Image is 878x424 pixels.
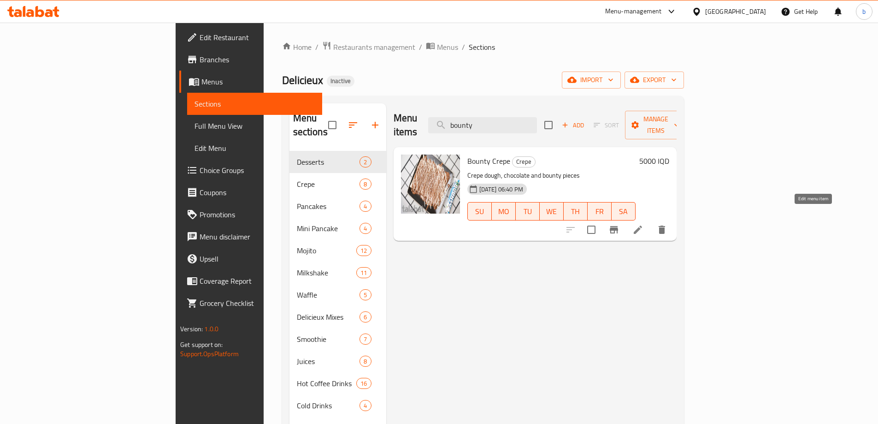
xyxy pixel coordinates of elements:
[357,246,371,255] span: 12
[651,219,673,241] button: delete
[297,289,360,300] span: Waffle
[356,378,371,389] div: items
[360,335,371,344] span: 7
[356,245,371,256] div: items
[516,202,540,221] button: TU
[603,219,625,241] button: Branch-specific-item
[187,93,322,115] a: Sections
[560,120,585,131] span: Add
[200,54,315,65] span: Branches
[289,394,386,417] div: Cold Drinks4
[428,117,537,133] input: search
[297,334,360,345] span: Smoothie
[519,205,536,218] span: TU
[179,226,322,248] a: Menu disclaimer
[297,378,357,389] span: Hot Coffee Drinks
[180,348,239,360] a: Support.OpsPlatform
[327,76,354,87] div: Inactive
[476,185,527,194] span: [DATE] 06:40 PM
[562,72,621,89] button: import
[357,269,371,277] span: 11
[200,209,315,220] span: Promotions
[323,115,342,135] span: Select all sections
[289,262,386,284] div: Milkshake11
[359,156,371,167] div: items
[543,205,560,218] span: WE
[357,379,371,388] span: 16
[364,114,386,136] button: Add section
[360,313,371,322] span: 6
[862,6,866,17] span: b
[359,179,371,190] div: items
[322,41,415,53] a: Restaurants management
[200,231,315,242] span: Menu disclaimer
[605,6,662,17] div: Menu-management
[289,239,386,262] div: Mojito12
[179,292,322,314] a: Grocery Checklist
[462,42,465,53] li: /
[588,118,625,132] span: Select section first
[615,205,632,218] span: SA
[426,41,458,53] a: Menus
[558,118,588,132] button: Add
[289,195,386,217] div: Pancakes4
[179,71,322,93] a: Menus
[513,156,535,167] span: Crepe
[282,70,323,90] span: Delicieux
[289,372,386,394] div: Hot Coffee Drinks16
[179,48,322,71] a: Branches
[360,291,371,299] span: 5
[569,74,613,86] span: import
[342,114,364,136] span: Sort sections
[360,158,371,167] span: 2
[187,115,322,137] a: Full Menu View
[564,202,588,221] button: TH
[179,248,322,270] a: Upsell
[297,311,360,322] span: Delicieux Mixes
[179,203,322,226] a: Promotions
[297,356,360,367] div: Juices
[297,179,360,190] span: Crepe
[359,223,371,234] div: items
[359,334,371,345] div: items
[180,339,223,351] span: Get support on:
[437,42,458,53] span: Menus
[512,156,536,167] div: Crepe
[359,400,371,411] div: items
[289,284,386,306] div: Waffle5
[492,202,516,221] button: MO
[625,111,687,139] button: Manage items
[632,113,679,137] span: Manage items
[588,202,612,221] button: FR
[401,155,460,214] img: Bounty Crepe
[359,201,371,212] div: items
[297,223,360,234] span: Mini Pancake
[356,267,371,278] div: items
[612,202,636,221] button: SA
[360,180,371,189] span: 8
[282,41,684,53] nav: breadcrumb
[179,26,322,48] a: Edit Restaurant
[467,154,510,168] span: Bounty Crepe
[297,400,360,411] span: Cold Drinks
[297,267,357,278] div: Milkshake
[632,74,677,86] span: export
[289,350,386,372] div: Juices8
[289,306,386,328] div: Delicieux Mixes6
[200,298,315,309] span: Grocery Checklist
[289,217,386,239] div: Mini Pancake4
[540,202,564,221] button: WE
[200,32,315,43] span: Edit Restaurant
[297,245,357,256] div: Mojito
[297,201,360,212] span: Pancakes
[625,72,684,89] button: export
[289,328,386,350] div: Smoothie7
[705,6,766,17] div: [GEOGRAPHIC_DATA]
[194,120,315,131] span: Full Menu View
[194,143,315,154] span: Edit Menu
